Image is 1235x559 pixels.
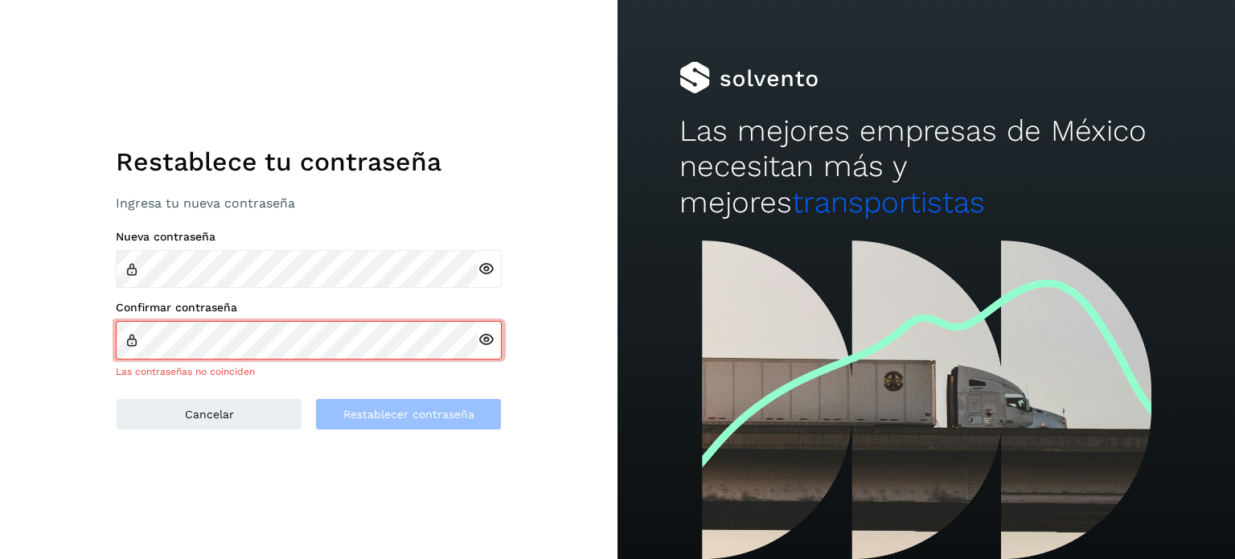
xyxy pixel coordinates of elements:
button: Restablecer contraseña [315,398,502,430]
span: transportistas [792,185,985,220]
h2: Las mejores empresas de México necesitan más y mejores [679,113,1173,220]
span: Cancelar [185,409,234,420]
label: Confirmar contraseña [116,301,502,314]
div: Las contraseñas no coinciden [116,364,502,379]
label: Nueva contraseña [116,230,502,244]
button: Cancelar [116,398,302,430]
span: Restablecer contraseña [343,409,474,420]
h1: Restablece tu contraseña [116,146,502,177]
p: Ingresa tu nueva contraseña [116,195,502,211]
